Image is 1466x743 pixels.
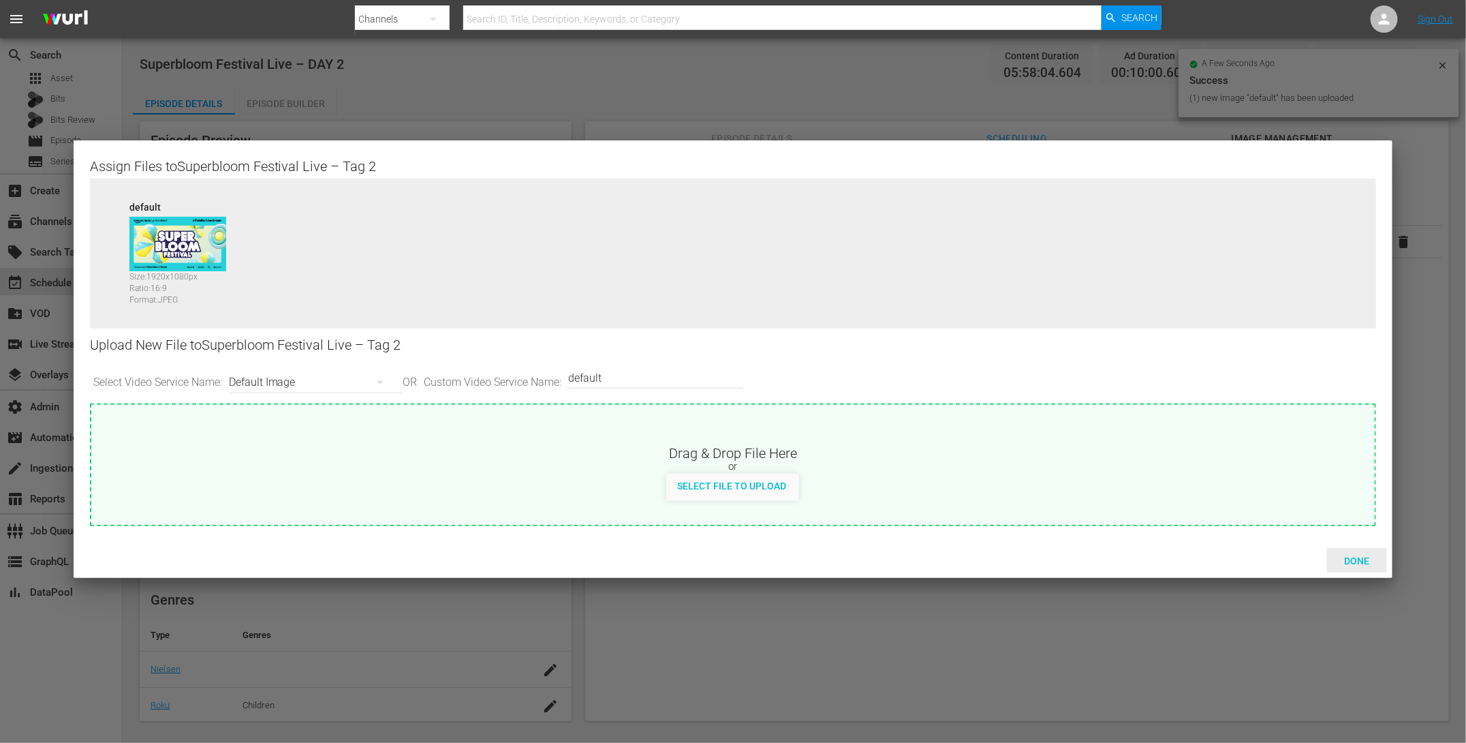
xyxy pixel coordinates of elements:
[229,363,396,401] div: Default Image
[91,444,1375,460] div: Drag & Drop File Here
[129,271,238,300] div: Size: 1920 x 1080 px Ratio: 16:9 Format: JPEG
[129,200,238,210] div: default
[666,474,797,498] button: Select File to Upload
[666,481,797,491] span: Select File to Upload
[1102,5,1161,30] button: Search
[129,217,226,271] img: 85661483-default_v1.jpg
[1418,14,1453,25] a: Sign Out
[1334,556,1381,566] span: Done
[8,11,25,27] span: menu
[33,3,98,35] img: ans4CAIJ8jUAAAAAAAAAAAAAAAAAAAAAAAAgQb4GAAAAAAAAAAAAAAAAAAAAAAAAJMjXAAAAAAAAAAAAAAAAAAAAAAAAgAT5G...
[90,375,225,391] span: Select Video Service Name:
[90,157,1377,173] div: Assign Files to Superbloom Festival Live – Tag 2
[90,329,1377,362] div: Upload New File to Superbloom Festival Live – Tag 2
[1121,5,1157,30] span: Search
[91,460,1375,474] div: or
[400,375,421,391] span: OR
[1327,548,1387,573] button: Done
[421,375,565,391] span: Custom Video Service Name:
